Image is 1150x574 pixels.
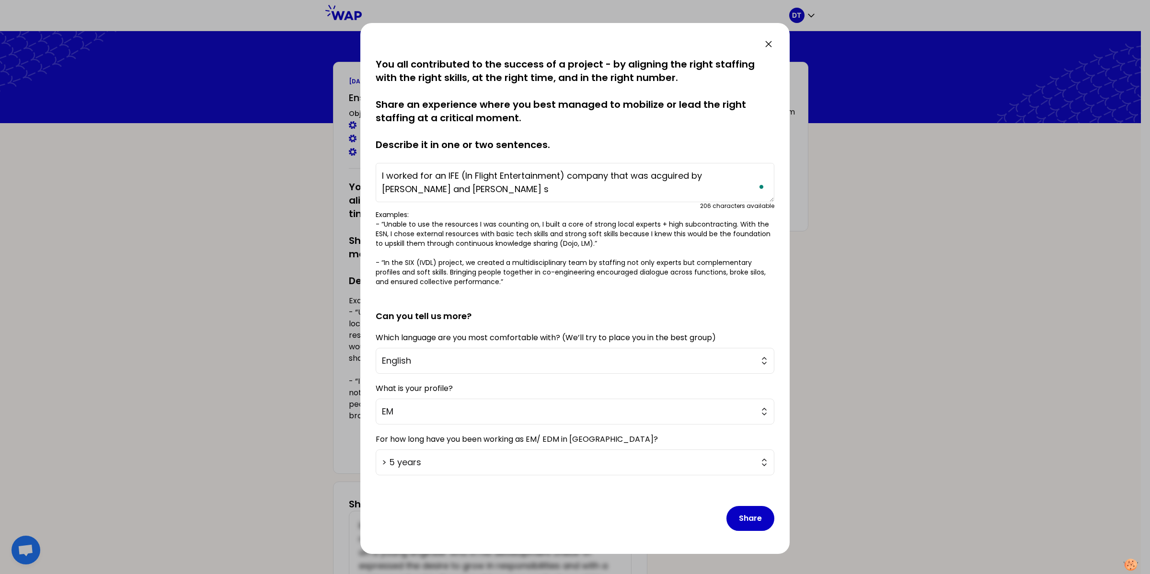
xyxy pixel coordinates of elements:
span: > 5 years [382,456,755,469]
div: 206 characters available [700,202,774,210]
span: EM [382,405,755,418]
button: EM [376,399,774,425]
p: You all contributed to the success of a project - by aligning the right staffing with the right s... [376,57,774,151]
label: For how long have you been working as EM/ EDM in [GEOGRAPHIC_DATA]? [376,434,658,445]
label: What is your profile? [376,383,453,394]
span: English [382,354,755,367]
label: Which language are you most comfortable with? (We’ll try to place you in the best group) [376,332,716,343]
textarea: To enrich screen reader interactions, please activate Accessibility in Grammarly extension settings [376,163,774,202]
button: English [376,348,774,374]
button: > 5 years [376,449,774,475]
h2: Can you tell us more? [376,294,774,323]
p: Examples: - “Unable to use the resources I was counting on, I built a core of strong local expert... [376,210,774,287]
button: Share [726,506,774,531]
